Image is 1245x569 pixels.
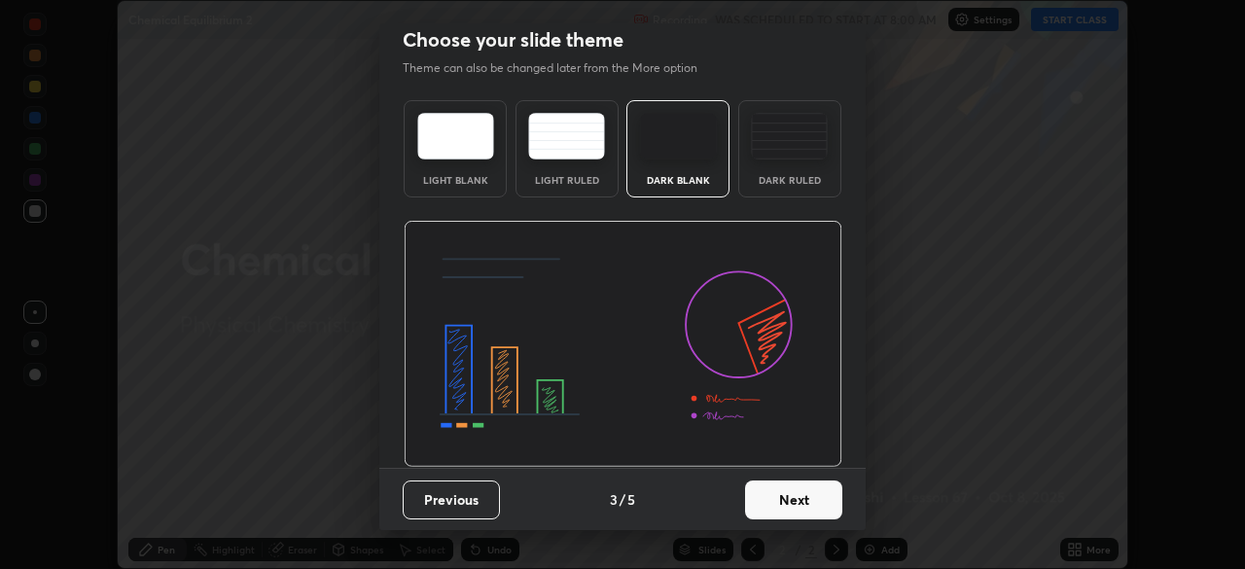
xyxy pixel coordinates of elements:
p: Theme can also be changed later from the More option [403,59,718,77]
img: lightTheme.e5ed3b09.svg [417,113,494,160]
button: Next [745,480,842,519]
h4: 3 [610,489,618,510]
img: darkRuledTheme.de295e13.svg [751,113,828,160]
h4: 5 [627,489,635,510]
img: darkThemeBanner.d06ce4a2.svg [404,221,842,468]
h2: Choose your slide theme [403,27,623,53]
img: darkTheme.f0cc69e5.svg [640,113,717,160]
div: Dark Ruled [751,175,829,185]
h4: / [620,489,625,510]
div: Light Blank [416,175,494,185]
div: Light Ruled [528,175,606,185]
button: Previous [403,480,500,519]
div: Dark Blank [639,175,717,185]
img: lightRuledTheme.5fabf969.svg [528,113,605,160]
